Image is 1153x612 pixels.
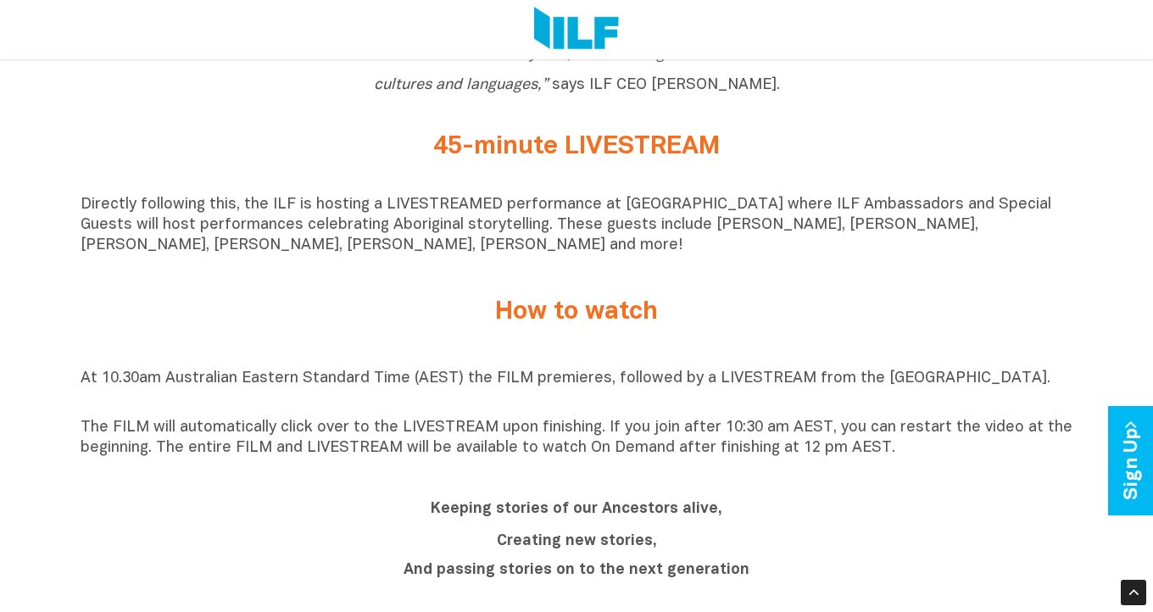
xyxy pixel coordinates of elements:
div: Scroll Back to Top [1121,580,1146,605]
p: Directly following this, the ILF is hosting a LIVESTREAMED performance at [GEOGRAPHIC_DATA] where... [81,195,1072,256]
h2: 45-minute LIVESTREAM [259,133,894,161]
h2: How to watch [259,298,894,326]
p: At 10.30am Australian Eastern Standard Time (AEST) the FILM premieres, followed by a LIVESTREAM f... [81,369,1072,409]
b: Keeping stories of our Ancestors alive, [431,502,722,516]
p: The FILM will automatically click over to the LIVESTREAM upon finishing. If you join after 10:30 ... [81,418,1072,459]
b: And passing stories on to the next generation [404,563,749,577]
img: Logo [534,7,618,53]
b: Creating new stories, [497,534,657,548]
